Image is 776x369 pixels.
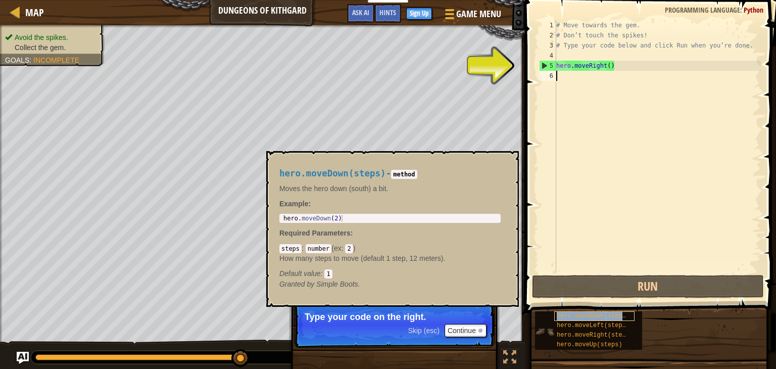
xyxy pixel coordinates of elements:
span: hero.moveLeft(steps) [557,322,629,329]
span: : [302,244,306,252]
div: 3 [539,40,556,51]
code: 1 [324,269,332,279]
button: Ask AI [347,4,374,23]
span: hero.moveRight(steps) [557,332,633,339]
a: Map [20,6,44,19]
span: hero.moveUp(steps) [557,341,622,348]
span: Required Parameters [279,229,351,237]
span: : [321,269,325,278]
button: Sign Up [406,8,432,20]
li: Collect the gem. [5,42,97,53]
p: Type your code on the right. [305,312,484,322]
span: : [29,56,33,64]
div: 6 [539,71,556,81]
img: portrait.png [535,322,554,341]
span: Default value [279,269,321,278]
span: Map [25,6,44,19]
span: Collect the gem. [15,43,66,52]
div: 5 [540,61,556,71]
span: Game Menu [456,8,501,21]
span: Python [744,5,763,15]
div: 4 [539,51,556,61]
button: Game Menu [437,4,507,28]
button: Ask AI [17,352,29,364]
div: ( ) [279,243,501,279]
button: Continue [445,324,487,337]
span: Hints [379,8,396,17]
button: Toggle fullscreen [500,348,520,369]
span: Programming language [665,5,740,15]
span: Avoid the spikes. [15,33,68,41]
em: Simple Boots. [279,280,360,288]
code: steps [279,244,302,253]
h4: - [279,169,501,178]
p: Moves the hero down (south) a bit. [279,183,501,194]
code: number [306,244,331,253]
span: Example [279,200,309,208]
span: : [342,244,346,252]
span: ex [334,244,342,252]
span: Ask AI [352,8,369,17]
span: Granted by [279,280,316,288]
span: Goals [5,56,29,64]
p: How many steps to move (default 1 step, 12 meters). [279,253,501,263]
span: hero.moveDown(steps) [279,168,386,178]
span: Skip (esc) [408,327,440,335]
div: 2 [539,30,556,40]
code: 2 [345,244,353,253]
span: hero.moveDown(steps) [557,312,629,319]
div: 1 [539,20,556,30]
span: Incomplete [33,56,79,64]
code: method [391,170,417,179]
span: : [351,229,353,237]
li: Avoid the spikes. [5,32,97,42]
strong: : [279,200,311,208]
button: Run [532,275,764,298]
span: : [740,5,744,15]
